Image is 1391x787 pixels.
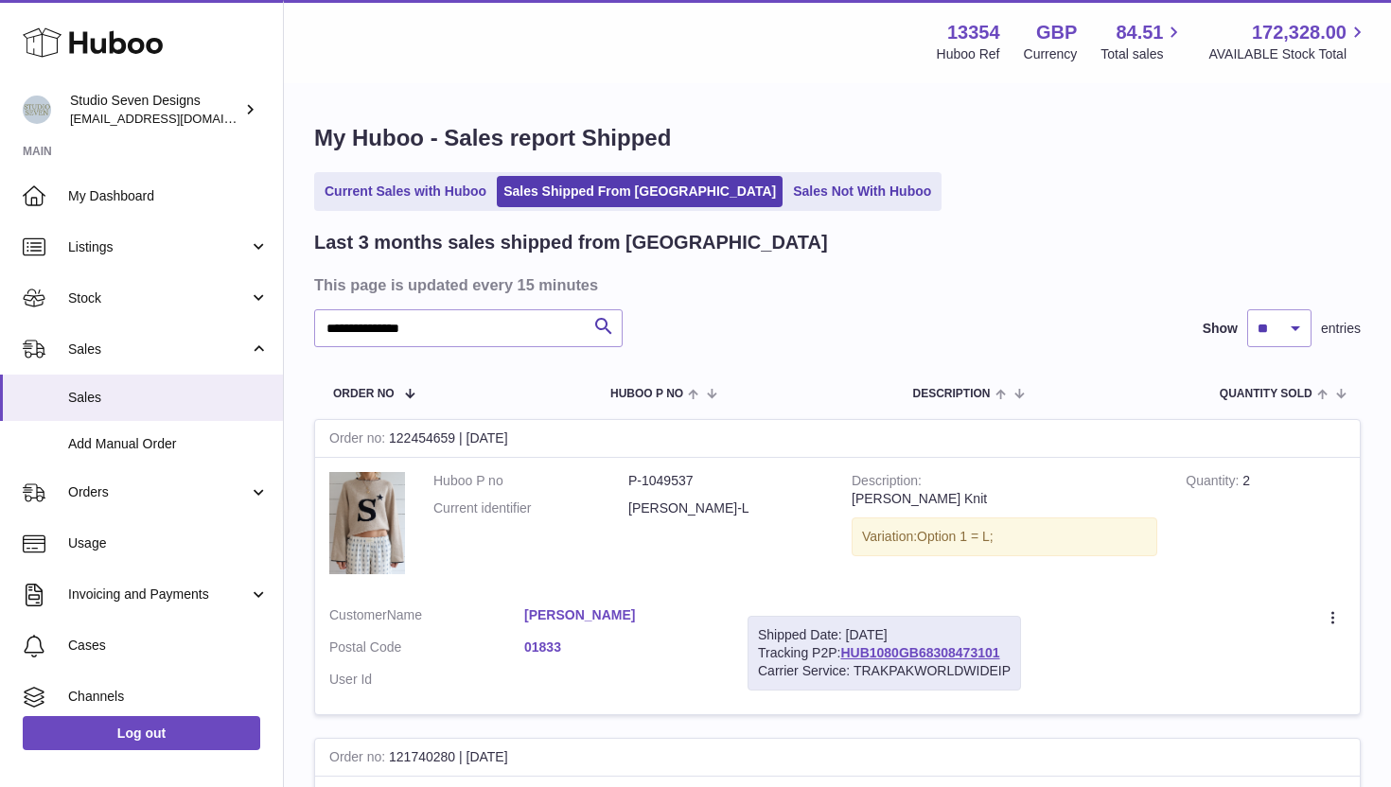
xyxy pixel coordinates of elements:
[70,111,278,126] span: [EMAIL_ADDRESS][DOMAIN_NAME]
[852,517,1157,556] div: Variation:
[314,230,828,255] h2: Last 3 months sales shipped from [GEOGRAPHIC_DATA]
[329,472,405,573] img: 17_56d64574-3a74-4b05-8b9a-b2d4f46fb250.png
[628,472,823,490] dd: P-1049537
[758,662,1011,680] div: Carrier Service: TRAKPAKWORLDWIDEIP
[329,671,524,689] dt: User Id
[912,388,990,400] span: Description
[852,473,922,493] strong: Description
[1203,320,1238,338] label: Show
[68,289,249,307] span: Stock
[314,274,1356,295] h3: This page is updated every 15 minutes
[68,187,269,205] span: My Dashboard
[333,388,395,400] span: Order No
[315,739,1360,777] div: 121740280 | [DATE]
[329,749,389,769] strong: Order no
[329,607,387,622] span: Customer
[1220,388,1312,400] span: Quantity Sold
[1208,20,1368,63] a: 172,328.00 AVAILABLE Stock Total
[917,529,994,544] span: Option 1 = L;
[840,645,999,660] a: HUB1080GB68308473101
[1252,20,1347,45] span: 172,328.00
[68,389,269,407] span: Sales
[70,92,240,128] div: Studio Seven Designs
[68,435,269,453] span: Add Manual Order
[628,499,823,517] dd: [PERSON_NAME]-L
[23,716,260,750] a: Log out
[524,606,719,624] a: [PERSON_NAME]
[1186,473,1242,493] strong: Quantity
[748,616,1021,691] div: Tracking P2P:
[23,96,51,124] img: contact.studiosevendesigns@gmail.com
[329,606,524,629] dt: Name
[329,638,524,661] dt: Postal Code
[315,420,1360,458] div: 122454659 | [DATE]
[329,430,389,450] strong: Order no
[68,586,249,603] span: Invoicing and Payments
[68,483,249,501] span: Orders
[318,176,493,207] a: Current Sales with Huboo
[68,341,249,359] span: Sales
[68,688,269,706] span: Channels
[937,45,1000,63] div: Huboo Ref
[68,534,269,552] span: Usage
[524,638,719,656] a: 01833
[68,238,249,256] span: Listings
[947,20,1000,45] strong: 13354
[786,176,938,207] a: Sales Not With Huboo
[1208,45,1368,63] span: AVAILABLE Stock Total
[1036,20,1077,45] strong: GBP
[1024,45,1078,63] div: Currency
[1321,320,1361,338] span: entries
[433,499,628,517] dt: Current identifier
[758,626,1011,644] div: Shipped Date: [DATE]
[1116,20,1163,45] span: 84.51
[433,472,628,490] dt: Huboo P no
[610,388,683,400] span: Huboo P no
[852,490,1157,508] div: [PERSON_NAME] Knit
[497,176,783,207] a: Sales Shipped From [GEOGRAPHIC_DATA]
[1171,458,1360,592] td: 2
[1100,20,1185,63] a: 84.51 Total sales
[314,123,1361,153] h1: My Huboo - Sales report Shipped
[1100,45,1185,63] span: Total sales
[68,637,269,655] span: Cases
